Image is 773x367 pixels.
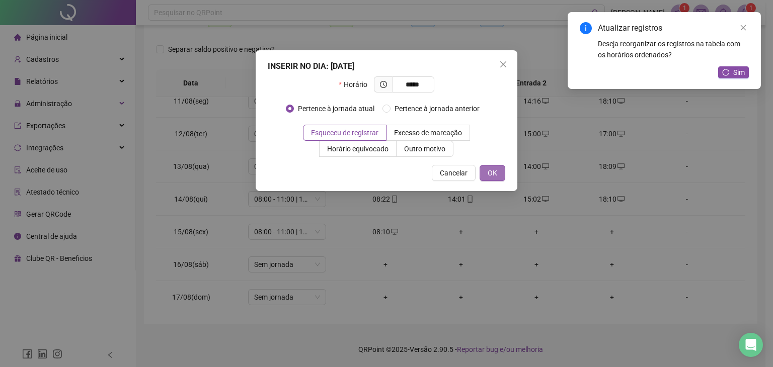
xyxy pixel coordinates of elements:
[327,145,389,153] span: Horário equivocado
[495,56,511,72] button: Close
[380,81,387,88] span: clock-circle
[580,22,592,34] span: info-circle
[394,129,462,137] span: Excesso de marcação
[404,145,445,153] span: Outro motivo
[391,103,484,114] span: Pertence à jornada anterior
[440,167,468,178] span: Cancelar
[598,22,749,34] div: Atualizar registros
[739,333,763,357] div: Open Intercom Messenger
[294,103,378,114] span: Pertence à jornada atual
[268,60,505,72] div: INSERIR NO DIA : [DATE]
[499,60,507,68] span: close
[311,129,378,137] span: Esqueceu de registrar
[718,66,749,78] button: Sim
[733,67,745,78] span: Sim
[722,69,729,76] span: reload
[339,76,373,93] label: Horário
[480,165,505,181] button: OK
[488,167,497,178] span: OK
[598,38,749,60] div: Deseja reorganizar os registros na tabela com os horários ordenados?
[740,24,747,31] span: close
[432,165,476,181] button: Cancelar
[738,22,749,33] a: Close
